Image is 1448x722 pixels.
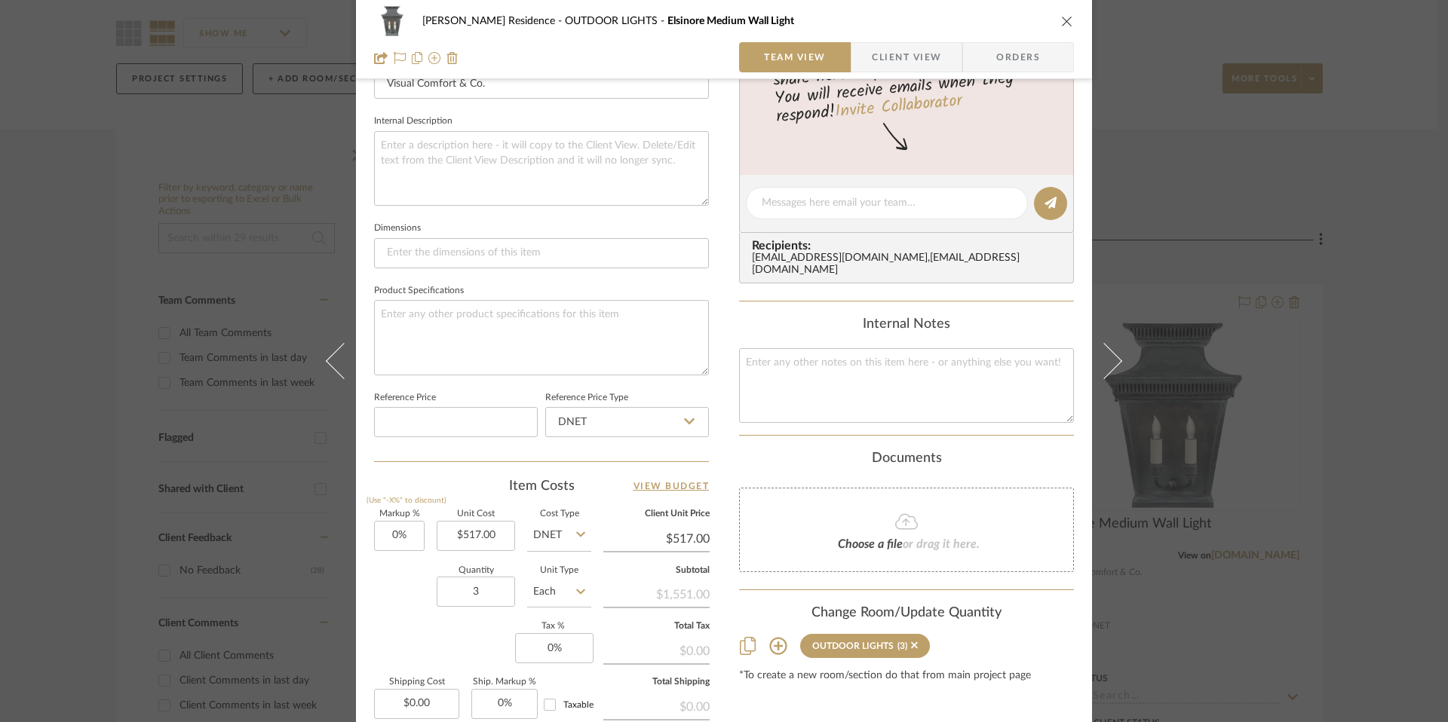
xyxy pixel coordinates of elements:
[603,567,710,574] label: Subtotal
[422,16,565,26] span: [PERSON_NAME] Residence
[834,88,963,126] a: Invite Collaborator
[903,538,980,550] span: or drag it here.
[603,510,710,518] label: Client Unit Price
[603,636,710,663] div: $0.00
[374,394,436,402] label: Reference Price
[527,567,591,574] label: Unit Type
[471,678,538,686] label: Ship. Markup %
[752,239,1067,252] span: Recipients:
[764,42,826,72] span: Team View
[633,477,710,495] a: View Budget
[374,477,709,495] div: Item Costs
[980,42,1057,72] span: Orders
[374,69,709,99] input: Enter Brand
[739,317,1074,333] div: Internal Notes
[545,394,628,402] label: Reference Price Type
[446,52,459,64] img: Remove from project
[437,510,515,518] label: Unit Cost
[897,641,907,651] div: (3)
[563,700,594,709] span: Taxable
[667,16,794,26] span: Elsinore Medium Wall Light
[374,225,421,232] label: Dimensions
[565,16,667,26] span: OUTDOOR LIGHTS
[374,6,410,36] img: 715fe293-21fe-4c22-a54d-54bc9f0abe92_48x40.jpg
[739,451,1074,467] div: Documents
[374,238,709,268] input: Enter the dimensions of this item
[437,567,515,574] label: Quantity
[603,692,710,719] div: $0.00
[374,118,452,125] label: Internal Description
[739,605,1074,622] div: Change Room/Update Quantity
[527,510,591,518] label: Cost Type
[752,252,1067,277] div: [EMAIL_ADDRESS][DOMAIN_NAME] , [EMAIL_ADDRESS][DOMAIN_NAME]
[374,287,464,295] label: Product Specifications
[872,42,941,72] span: Client View
[603,580,710,607] div: $1,551.00
[603,623,710,630] label: Total Tax
[374,510,425,518] label: Markup %
[515,623,591,630] label: Tax %
[1060,14,1074,28] button: close
[603,678,710,686] label: Total Shipping
[838,538,903,550] span: Choose a file
[739,670,1074,682] div: *To create a new room/section do that from main project page
[374,678,459,686] label: Shipping Cost
[812,641,894,651] div: OUTDOOR LIGHTS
